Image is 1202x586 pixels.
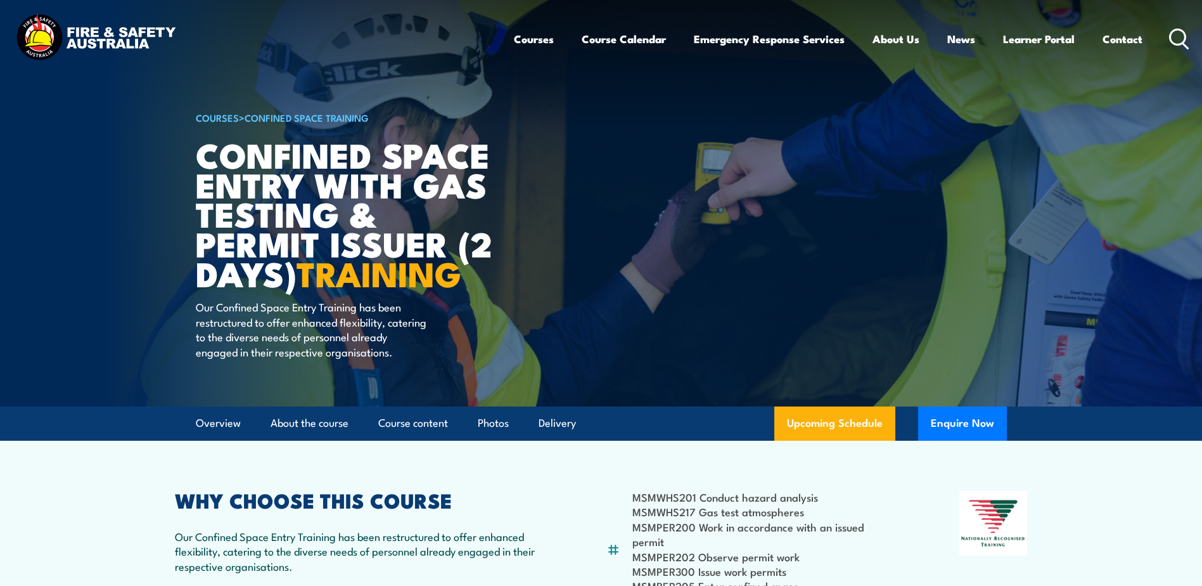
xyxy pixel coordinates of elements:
[774,407,895,441] a: Upcoming Schedule
[632,564,898,578] li: MSMPER300 Issue work permits
[1103,22,1142,56] a: Contact
[694,22,845,56] a: Emergency Response Services
[378,407,448,440] a: Course content
[632,504,898,519] li: MSMWHS217 Gas test atmospheres
[245,110,369,124] a: Confined Space Training
[582,22,666,56] a: Course Calendar
[632,549,898,564] li: MSMPER202 Observe permit work
[478,407,509,440] a: Photos
[918,407,1007,441] button: Enquire Now
[514,22,554,56] a: Courses
[271,407,348,440] a: About the course
[947,22,975,56] a: News
[196,299,427,359] p: Our Confined Space Entry Training has been restructured to offer enhanced flexibility, catering t...
[1003,22,1075,56] a: Learner Portal
[196,140,509,288] h1: Confined Space Entry with Gas Testing & Permit Issuer (2 days)
[632,519,898,549] li: MSMPER200 Work in accordance with an issued permit
[175,529,545,573] p: Our Confined Space Entry Training has been restructured to offer enhanced flexibility, catering t...
[632,490,898,504] li: MSMWHS201 Conduct hazard analysis
[297,246,461,299] strong: TRAINING
[959,491,1028,556] img: Nationally Recognised Training logo.
[196,110,239,124] a: COURSES
[175,491,545,509] h2: WHY CHOOSE THIS COURSE
[196,407,241,440] a: Overview
[539,407,576,440] a: Delivery
[873,22,919,56] a: About Us
[196,110,509,125] h6: >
